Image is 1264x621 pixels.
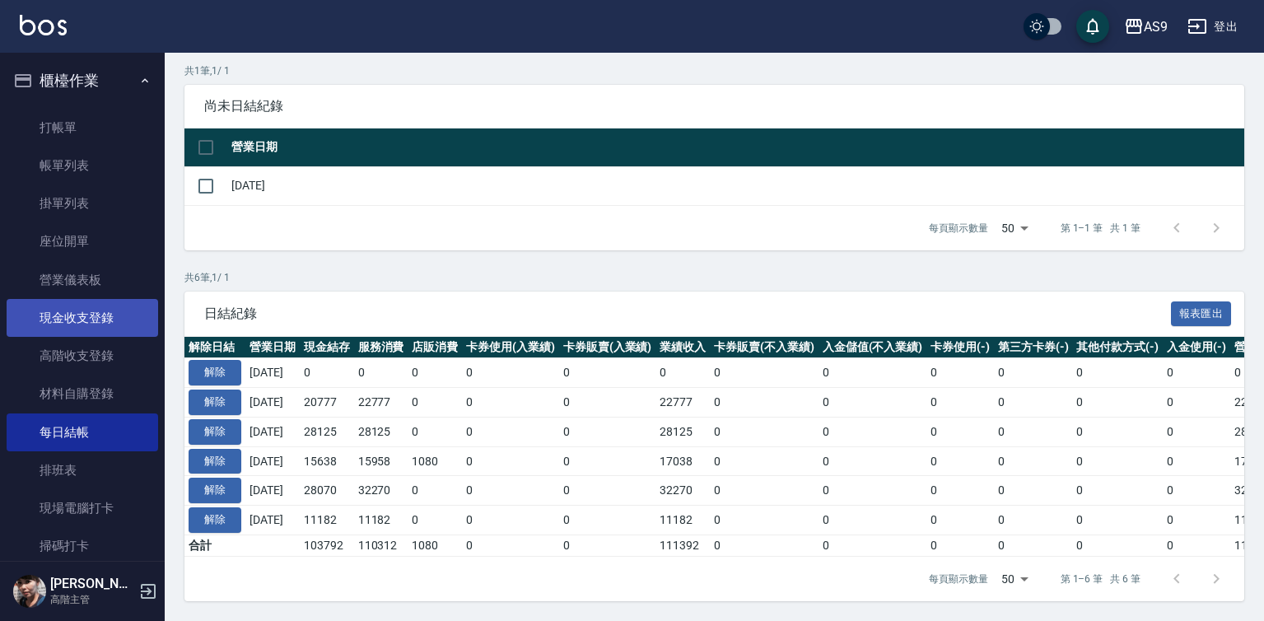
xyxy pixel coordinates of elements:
[50,576,134,592] h5: [PERSON_NAME]
[1072,446,1163,476] td: 0
[1117,10,1174,44] button: AS9
[408,506,462,535] td: 0
[408,358,462,388] td: 0
[7,451,158,489] a: 排班表
[184,63,1244,78] p: 共 1 筆, 1 / 1
[995,557,1034,601] div: 50
[7,109,158,147] a: 打帳單
[929,221,988,236] p: 每頁顯示數量
[300,388,354,418] td: 20777
[204,98,1224,114] span: 尚未日結紀錄
[819,417,927,446] td: 0
[559,337,656,358] th: 卡券販賣(入業績)
[408,535,462,556] td: 1080
[408,337,462,358] th: 店販消費
[1144,16,1168,37] div: AS9
[710,417,819,446] td: 0
[710,388,819,418] td: 0
[189,419,241,445] button: 解除
[655,358,710,388] td: 0
[994,476,1073,506] td: 0
[559,506,656,535] td: 0
[1171,301,1232,327] button: 報表匯出
[1072,535,1163,556] td: 0
[926,358,994,388] td: 0
[1072,506,1163,535] td: 0
[245,506,300,535] td: [DATE]
[1061,572,1140,586] p: 第 1–6 筆 共 6 筆
[994,535,1073,556] td: 0
[819,388,927,418] td: 0
[1072,417,1163,446] td: 0
[994,506,1073,535] td: 0
[300,506,354,535] td: 11182
[354,417,408,446] td: 28125
[926,535,994,556] td: 0
[354,358,408,388] td: 0
[1072,358,1163,388] td: 0
[1072,337,1163,358] th: 其他付款方式(-)
[20,15,67,35] img: Logo
[1181,12,1244,42] button: 登出
[929,572,988,586] p: 每頁顯示數量
[245,446,300,476] td: [DATE]
[245,417,300,446] td: [DATE]
[7,527,158,565] a: 掃碼打卡
[819,476,927,506] td: 0
[462,506,559,535] td: 0
[300,358,354,388] td: 0
[462,476,559,506] td: 0
[655,337,710,358] th: 業績收入
[462,388,559,418] td: 0
[50,592,134,607] p: 高階主管
[7,261,158,299] a: 營業儀表板
[462,446,559,476] td: 0
[7,375,158,413] a: 材料自購登錄
[7,337,158,375] a: 高階收支登錄
[819,535,927,556] td: 0
[1171,305,1232,320] a: 報表匯出
[819,337,927,358] th: 入金儲值(不入業績)
[189,390,241,415] button: 解除
[926,476,994,506] td: 0
[1163,535,1230,556] td: 0
[710,476,819,506] td: 0
[227,128,1244,167] th: 營業日期
[462,417,559,446] td: 0
[300,446,354,476] td: 15638
[994,417,1073,446] td: 0
[300,476,354,506] td: 28070
[7,59,158,102] button: 櫃檯作業
[559,476,656,506] td: 0
[1072,476,1163,506] td: 0
[462,358,559,388] td: 0
[926,446,994,476] td: 0
[819,446,927,476] td: 0
[655,388,710,418] td: 22777
[1163,476,1230,506] td: 0
[7,147,158,184] a: 帳單列表
[1163,446,1230,476] td: 0
[1163,506,1230,535] td: 0
[994,446,1073,476] td: 0
[710,535,819,556] td: 0
[559,358,656,388] td: 0
[1072,388,1163,418] td: 0
[354,535,408,556] td: 110312
[1163,358,1230,388] td: 0
[7,299,158,337] a: 現金收支登錄
[189,507,241,533] button: 解除
[354,388,408,418] td: 22777
[710,446,819,476] td: 0
[189,478,241,503] button: 解除
[204,306,1171,322] span: 日結紀錄
[710,337,819,358] th: 卡券販賣(不入業績)
[462,535,559,556] td: 0
[926,337,994,358] th: 卡券使用(-)
[462,337,559,358] th: 卡券使用(入業績)
[819,506,927,535] td: 0
[184,535,245,556] td: 合計
[1163,337,1230,358] th: 入金使用(-)
[300,417,354,446] td: 28125
[245,476,300,506] td: [DATE]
